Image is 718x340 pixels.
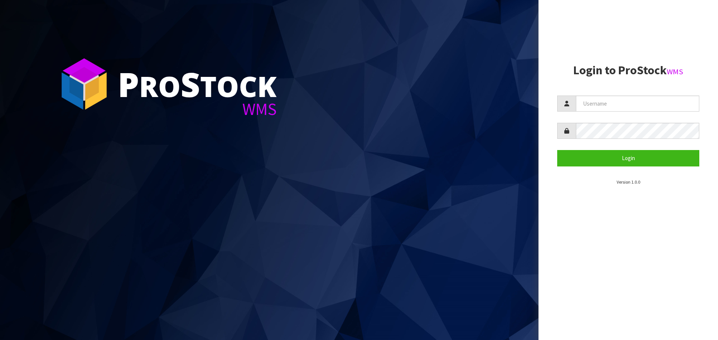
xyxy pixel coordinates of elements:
[557,64,699,77] h2: Login to ProStock
[118,61,139,107] span: P
[118,101,277,118] div: WMS
[617,179,640,185] small: Version 1.0.0
[667,67,683,77] small: WMS
[181,61,200,107] span: S
[557,150,699,166] button: Login
[118,67,277,101] div: ro tock
[56,56,112,112] img: ProStock Cube
[576,96,699,112] input: Username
